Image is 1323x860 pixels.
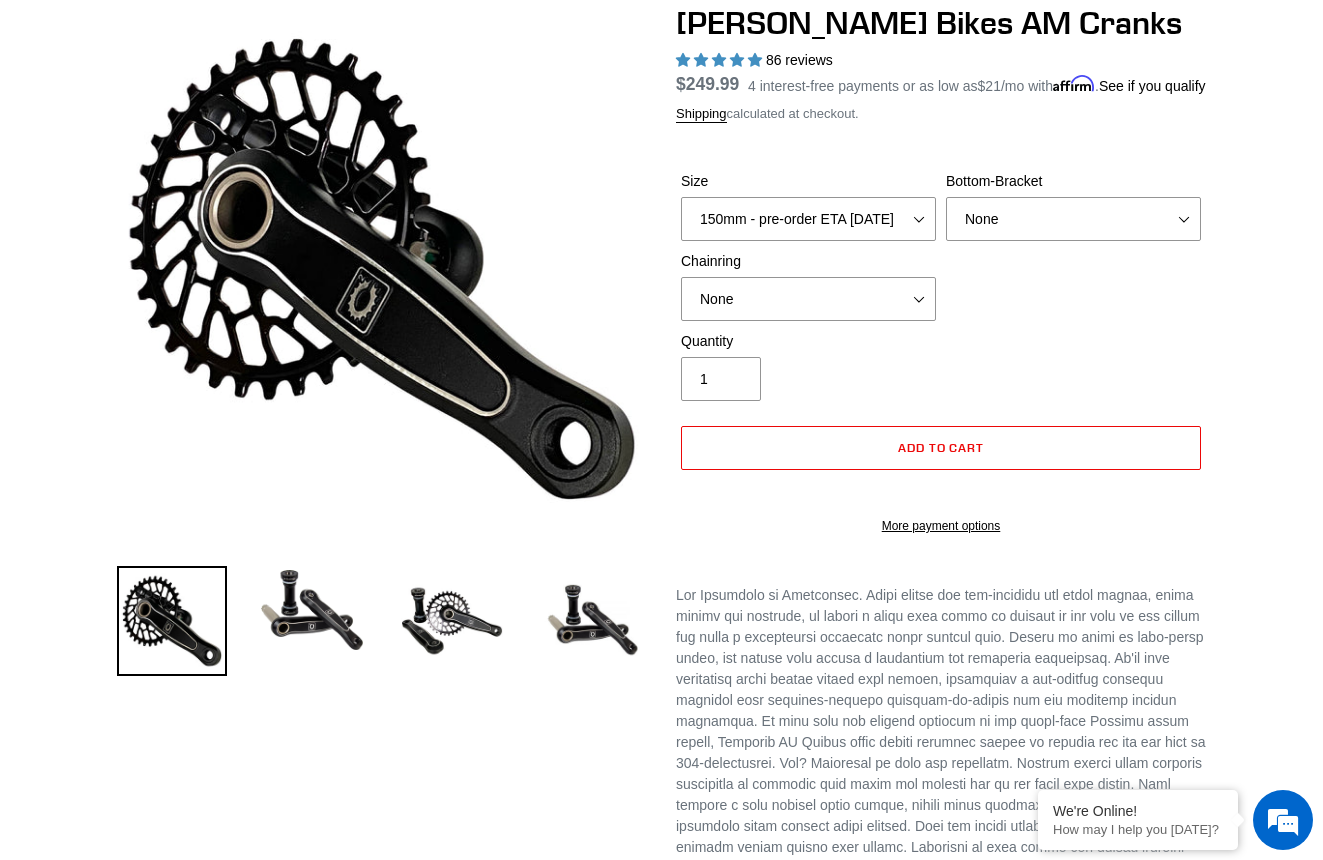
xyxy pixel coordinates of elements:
[134,112,366,138] div: Chat with us now
[116,252,276,454] span: We're online!
[397,566,507,676] img: Load image into Gallery viewer, Canfield Bikes AM Cranks
[978,78,1001,94] span: $21
[676,106,727,123] a: Shipping
[676,74,739,94] span: $249.99
[257,566,367,654] img: Load image into Gallery viewer, Canfield Cranks
[10,546,381,616] textarea: Type your message and hit 'Enter'
[766,52,833,68] span: 86 reviews
[898,440,985,455] span: Add to cart
[117,566,227,676] img: Load image into Gallery viewer, Canfield Bikes AM Cranks
[681,517,1201,535] a: More payment options
[64,100,114,150] img: d_696896380_company_1647369064580_696896380
[1099,78,1206,94] a: See if you qualify - Learn more about Affirm Financing (opens in modal)
[676,52,766,68] span: 4.97 stars
[676,104,1206,124] div: calculated at checkout.
[748,71,1206,97] p: 4 interest-free payments or as low as /mo with .
[676,4,1206,42] h1: [PERSON_NAME] Bikes AM Cranks
[22,110,52,140] div: Navigation go back
[1053,75,1095,92] span: Affirm
[1053,822,1223,837] p: How may I help you today?
[681,171,936,192] label: Size
[1053,803,1223,819] div: We're Online!
[681,331,936,352] label: Quantity
[946,171,1201,192] label: Bottom-Bracket
[537,566,647,676] img: Load image into Gallery viewer, CANFIELD-AM_DH-CRANKS
[681,426,1201,470] button: Add to cart
[681,251,936,272] label: Chainring
[328,10,376,58] div: Minimize live chat window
